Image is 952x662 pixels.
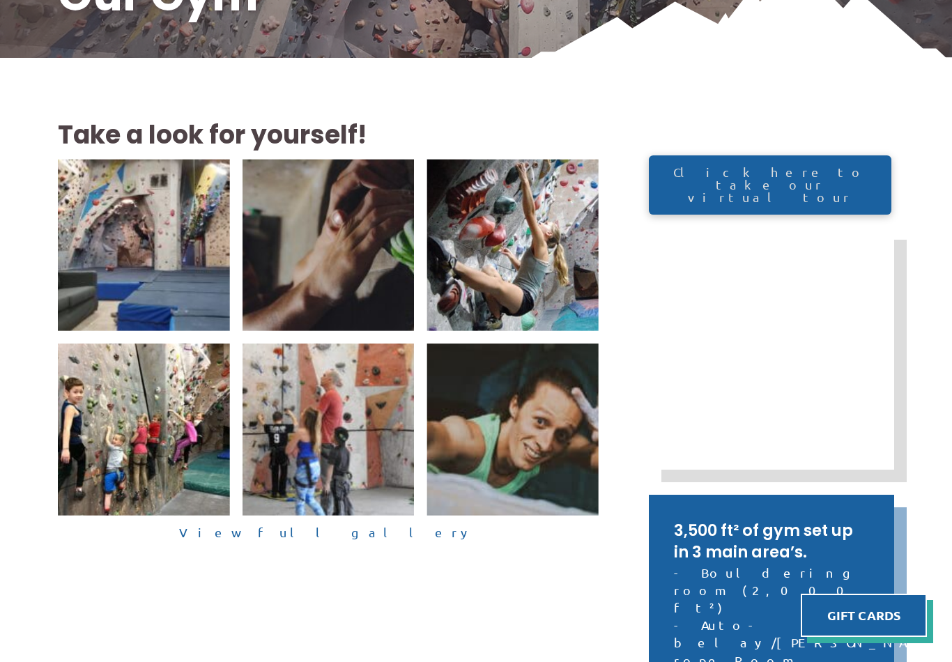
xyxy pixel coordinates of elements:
[58,522,599,544] a: View full gallery
[649,155,891,215] a: Click here to take our virtual tour
[663,166,877,203] span: Click here to take our virtual tour
[58,118,599,153] h2: Take a look for yourself!
[674,520,869,564] h2: 3,500 ft² of gym set up in 3 main area’s.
